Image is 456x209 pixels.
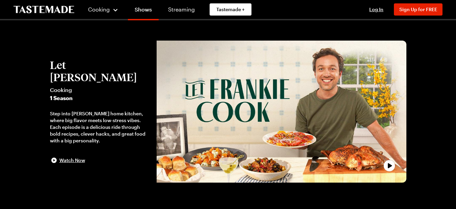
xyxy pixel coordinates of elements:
[50,86,150,94] span: Cooking
[88,6,110,13] span: Cooking
[128,1,159,20] a: Shows
[157,41,406,183] img: Let Frankie Cook
[50,94,150,102] span: 1 Season
[369,6,383,12] span: Log In
[50,59,150,164] button: Let [PERSON_NAME]Cooking1 SeasonStep into [PERSON_NAME] home kitchen, where big flavor meets low-...
[216,6,245,13] span: Tastemade +
[50,110,150,144] div: Step into [PERSON_NAME] home kitchen, where big flavor meets low-stress vibes. Each episode is a ...
[14,6,74,14] a: To Tastemade Home Page
[59,157,85,164] span: Watch Now
[394,3,442,16] button: Sign Up for FREE
[399,6,437,12] span: Sign Up for FREE
[88,1,118,18] button: Cooking
[157,41,406,183] button: play trailer
[50,59,150,83] h2: Let [PERSON_NAME]
[363,6,390,13] button: Log In
[210,3,251,16] a: Tastemade +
